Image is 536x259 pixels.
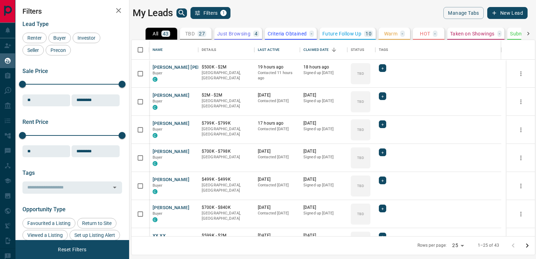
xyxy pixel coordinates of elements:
[190,7,231,19] button: Filters1
[258,182,296,188] p: Contacted [DATE]
[300,40,347,60] div: Claimed Date
[357,127,364,132] p: TBD
[153,92,189,99] button: [PERSON_NAME]
[153,177,189,183] button: [PERSON_NAME]
[379,40,388,60] div: Tags
[303,148,344,154] p: [DATE]
[379,177,386,184] div: +
[153,120,189,127] button: [PERSON_NAME]
[487,7,528,19] button: New Lead
[379,64,386,72] div: +
[516,153,526,163] button: more
[185,31,195,36] p: TBD
[153,189,158,194] div: condos.ca
[347,40,375,60] div: Status
[22,218,75,228] div: Favourited a Listing
[75,35,98,41] span: Investor
[202,120,251,126] p: $799K - $799K
[153,105,158,110] div: condos.ca
[381,177,384,184] span: +
[202,92,251,98] p: $2M - $2M
[153,205,189,211] button: [PERSON_NAME]
[258,70,296,81] p: Contacted 11 hours ago
[153,217,158,222] div: condos.ca
[153,40,163,60] div: Name
[303,154,344,160] p: Signed up [DATE]
[202,233,251,239] p: $599K - $2M
[379,233,386,240] div: +
[46,45,71,55] div: Precon
[25,47,41,53] span: Seller
[202,70,251,81] p: [GEOGRAPHIC_DATA], [GEOGRAPHIC_DATA]
[25,35,44,41] span: Renter
[420,31,430,36] p: HOT
[153,211,163,216] span: Buyer
[379,92,386,100] div: +
[381,121,384,128] span: +
[22,21,49,27] span: Lead Type
[22,170,35,176] span: Tags
[379,120,386,128] div: +
[384,31,398,36] p: Warm
[258,205,296,211] p: [DATE]
[303,120,344,126] p: [DATE]
[434,31,436,36] p: -
[303,205,344,211] p: [DATE]
[329,45,339,55] button: Sort
[417,243,447,248] p: Rows per page:
[402,31,403,36] p: -
[72,232,118,238] span: Set up Listing Alert
[520,239,534,253] button: Go to next page
[303,177,344,182] p: [DATE]
[258,154,296,160] p: Contacted [DATE]
[221,11,226,15] span: 1
[443,7,483,19] button: Manage Tabs
[516,97,526,107] button: more
[22,7,122,15] h2: Filters
[255,31,257,36] p: 4
[202,126,251,137] p: [GEOGRAPHIC_DATA], [GEOGRAPHIC_DATA]
[375,40,501,60] div: Tags
[268,31,307,36] p: Criteria Obtained
[22,33,47,43] div: Renter
[202,211,251,221] p: [GEOGRAPHIC_DATA], [GEOGRAPHIC_DATA]
[303,211,344,216] p: Signed up [DATE]
[516,181,526,191] button: more
[199,31,205,36] p: 27
[153,155,163,160] span: Buyer
[478,243,499,248] p: 1–25 of 43
[379,148,386,156] div: +
[153,183,163,188] span: Buyer
[153,233,166,239] button: XX XX
[381,205,384,212] span: +
[153,161,158,166] div: condos.ca
[254,40,300,60] div: Last Active
[153,77,158,82] div: condos.ca
[153,148,189,155] button: [PERSON_NAME]
[258,98,296,104] p: Contacted [DATE]
[202,182,251,193] p: [GEOGRAPHIC_DATA], [GEOGRAPHIC_DATA]
[516,68,526,79] button: more
[449,240,466,251] div: 25
[153,31,158,36] p: All
[258,40,280,60] div: Last Active
[366,31,371,36] p: 10
[311,31,312,36] p: -
[303,182,344,188] p: Signed up [DATE]
[53,244,91,255] button: Reset Filters
[48,33,71,43] div: Buyer
[516,209,526,219] button: more
[258,233,296,239] p: [DATE]
[258,211,296,216] p: Contacted [DATE]
[516,125,526,135] button: more
[153,99,163,104] span: Buyer
[153,133,158,138] div: condos.ca
[25,220,73,226] span: Favourited a Listing
[153,127,163,132] span: Buyer
[322,31,361,36] p: Future Follow Up
[77,218,116,228] div: Return to Site
[303,126,344,132] p: Signed up [DATE]
[202,64,251,70] p: $500K - $2M
[217,31,250,36] p: Just Browsing
[379,205,386,212] div: +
